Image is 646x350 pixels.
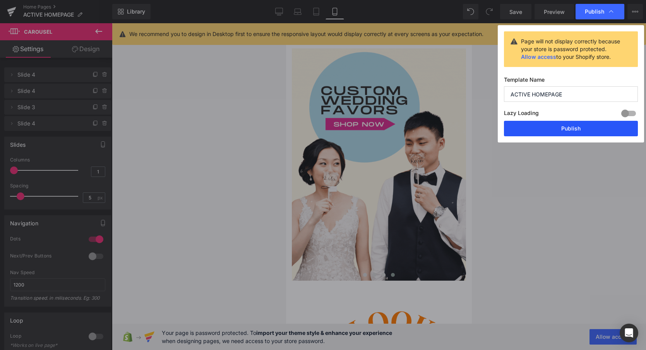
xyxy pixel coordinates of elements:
label: Template Name [504,76,638,86]
button: Publish [504,121,638,136]
span: Publish [585,8,604,15]
div: Page will not display correctly because your store is password protected. to your Shopify store. [521,38,623,61]
a: Allow access [521,53,556,60]
label: Lazy Loading [504,108,539,121]
div: Open Intercom Messenger [620,324,638,342]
